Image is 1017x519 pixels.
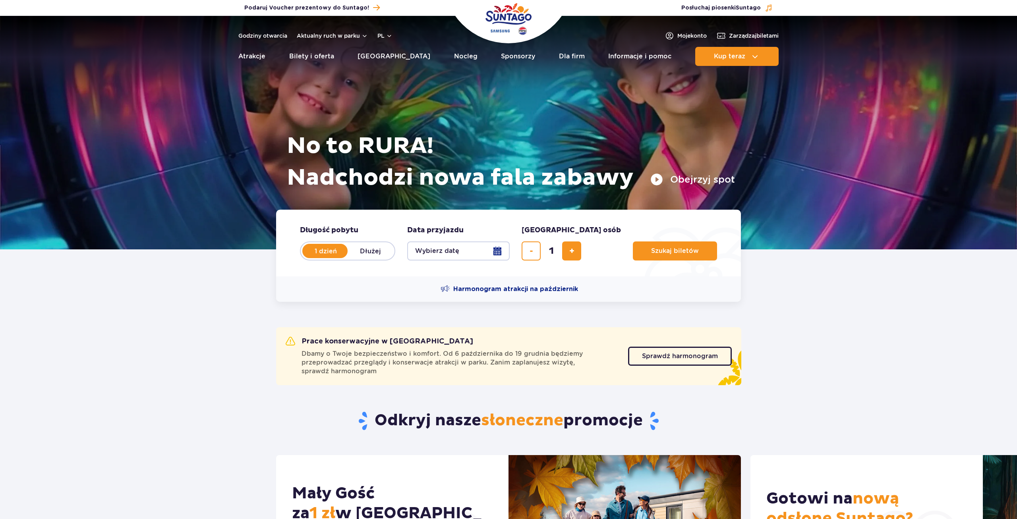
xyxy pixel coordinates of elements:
[633,241,717,260] button: Szukaj biletów
[244,2,380,13] a: Podaruj Voucher prezentowy do Suntago!
[454,47,478,66] a: Nocleg
[286,337,473,346] h2: Prace konserwacyjne w [GEOGRAPHIC_DATA]
[276,210,741,276] form: Planowanie wizyty w Park of Poland
[642,353,718,359] span: Sprawdź harmonogram
[276,411,741,431] h2: Odkryj nasze promocje
[542,241,561,260] input: liczba biletów
[407,241,510,260] button: Wybierz datę
[681,4,761,12] span: Posłuchaj piosenki
[714,53,745,60] span: Kup teraz
[297,33,368,39] button: Aktualny ruch w parku
[628,347,732,366] a: Sprawdź harmonogram
[289,47,334,66] a: Bilety i oferta
[441,284,578,294] a: Harmonogram atrakcji na październik
[453,285,578,293] span: Harmonogram atrakcji na październik
[501,47,535,66] a: Sponsorzy
[244,4,369,12] span: Podaruj Voucher prezentowy do Suntago!
[650,173,735,186] button: Obejrzyj spot
[729,32,779,40] span: Zarządzaj biletami
[736,5,761,11] span: Suntago
[522,226,621,235] span: [GEOGRAPHIC_DATA] osób
[651,247,699,255] span: Szukaj biletów
[302,349,619,376] span: Dbamy o Twoje bezpieczeństwo i komfort. Od 6 października do 19 grudnia będziemy przeprowadzać pr...
[238,47,265,66] a: Atrakcje
[559,47,585,66] a: Dla firm
[522,241,541,260] button: usuń bilet
[481,411,563,430] span: słoneczne
[303,243,348,259] label: 1 dzień
[407,226,464,235] span: Data przyjazdu
[348,243,393,259] label: Dłużej
[287,130,735,194] h1: No to RURA! Nadchodzi nowa fala zabawy
[562,241,581,260] button: dodaj bilet
[681,4,773,12] button: Posłuchaj piosenkiSuntago
[358,47,430,66] a: [GEOGRAPHIC_DATA]
[716,31,779,41] a: Zarządzajbiletami
[300,226,358,235] span: Długość pobytu
[695,47,779,66] button: Kup teraz
[377,32,392,40] button: pl
[238,32,287,40] a: Godziny otwarcia
[665,31,707,41] a: Mojekonto
[677,32,707,40] span: Moje konto
[608,47,671,66] a: Informacje i pomoc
